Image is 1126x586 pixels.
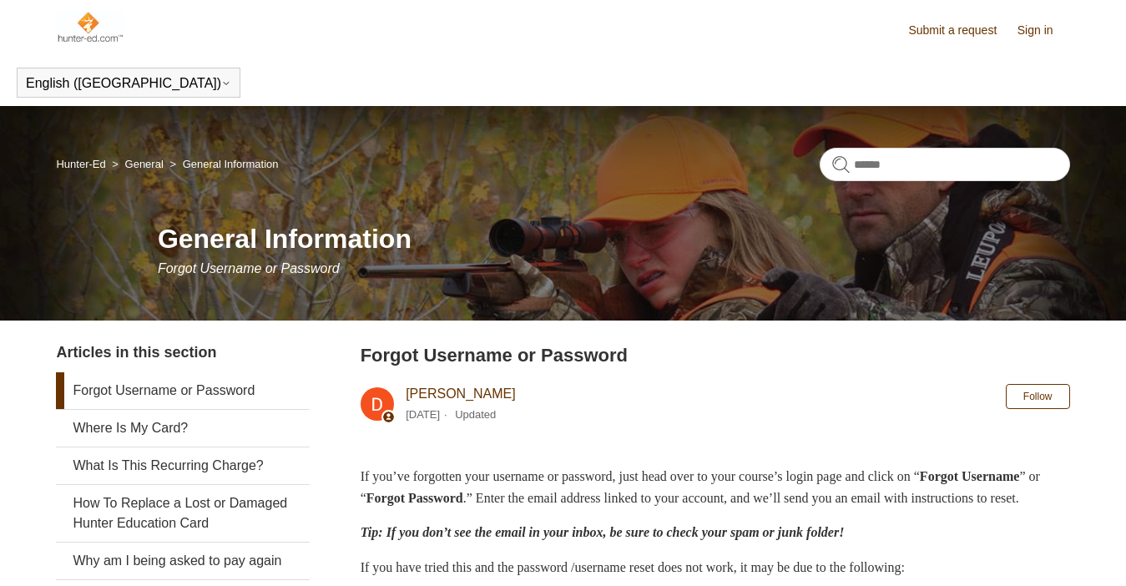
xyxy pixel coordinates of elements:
[56,410,310,447] a: Where Is My Card?
[158,219,1070,259] h1: General Information
[820,148,1070,181] input: Search
[366,491,463,505] strong: Forgot Password
[56,485,310,542] a: How To Replace a Lost or Damaged Hunter Education Card
[361,525,845,539] em: Tip: If you don’t see the email in your inbox, be sure to check your spam or junk folder!
[908,22,1013,39] a: Submit a request
[361,466,1070,508] p: If you’ve forgotten your username or password, just head over to your course’s login page and cli...
[361,557,1070,578] p: If you have tried this and the password /username reset does not work, it may be due to the follo...
[455,408,496,421] li: Updated
[1006,384,1070,409] button: Follow Article
[406,408,440,421] time: 05/20/2025, 17:25
[56,10,124,43] img: Hunter-Ed Help Center home page
[56,372,310,409] a: Forgot Username or Password
[125,158,164,170] a: General
[26,76,231,91] button: English ([GEOGRAPHIC_DATA])
[158,261,340,275] span: Forgot Username or Password
[56,158,109,170] li: Hunter-Ed
[109,158,166,170] li: General
[920,469,1020,483] strong: Forgot Username
[56,344,216,361] span: Articles in this section
[183,158,279,170] a: General Information
[406,386,516,401] a: [PERSON_NAME]
[56,447,310,484] a: What Is This Recurring Charge?
[166,158,278,170] li: General Information
[361,341,1070,369] h2: Forgot Username or Password
[1017,22,1070,39] a: Sign in
[56,158,105,170] a: Hunter-Ed
[56,543,310,579] a: Why am I being asked to pay again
